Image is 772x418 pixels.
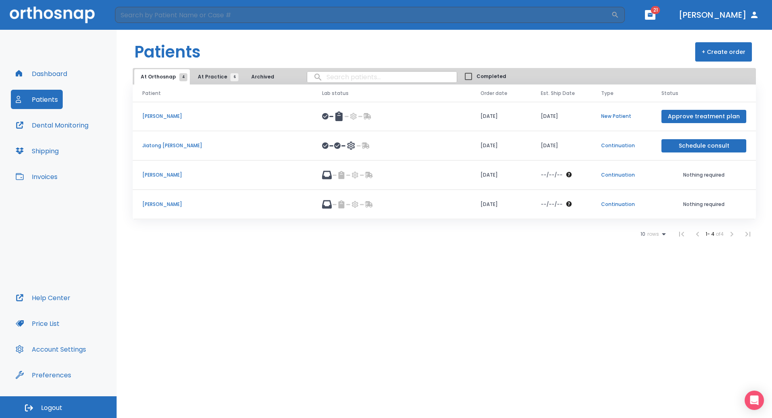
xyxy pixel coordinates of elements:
[661,139,746,152] button: Schedule consult
[141,73,183,80] span: At Orthosnap
[11,64,72,83] button: Dashboard
[142,142,303,149] p: Jiatong [PERSON_NAME]
[541,90,575,97] span: Est. Ship Date
[531,102,591,131] td: [DATE]
[661,90,678,97] span: Status
[115,7,611,23] input: Search by Patient Name or Case #
[11,340,91,359] button: Account Settings
[70,371,77,379] div: Tooltip anchor
[471,190,531,219] td: [DATE]
[601,113,642,120] p: New Patient
[601,142,642,149] p: Continuation
[641,231,645,237] span: 10
[142,90,161,97] span: Patient
[11,167,62,186] button: Invoices
[695,42,752,62] button: + Create order
[745,391,764,410] div: Open Intercom Messenger
[601,90,614,97] span: Type
[541,171,582,179] div: The date will be available after approving treatment plan
[661,201,746,208] p: Nothing required
[476,73,506,80] span: Completed
[142,201,303,208] p: [PERSON_NAME]
[11,288,75,307] button: Help Center
[651,6,660,14] span: 21
[716,231,724,237] span: of 4
[11,90,63,109] button: Patients
[11,314,64,333] button: Price List
[541,171,563,179] p: --/--/--
[142,171,303,179] p: [PERSON_NAME]
[531,131,591,161] td: [DATE]
[601,171,642,179] p: Continuation
[242,69,283,84] button: Archived
[675,8,762,22] button: [PERSON_NAME]
[134,69,284,84] div: tabs
[541,201,582,208] div: The date will be available after approving treatment plan
[471,161,531,190] td: [DATE]
[198,73,234,80] span: At Practice
[11,365,76,385] button: Preferences
[471,102,531,131] td: [DATE]
[541,201,563,208] p: --/--/--
[10,6,95,23] img: Orthosnap
[230,73,238,81] span: 6
[601,201,642,208] p: Continuation
[11,141,64,161] button: Shipping
[307,69,457,85] input: search
[322,90,349,97] span: Lab status
[134,40,201,64] h1: Patients
[41,404,62,412] span: Logout
[471,131,531,161] td: [DATE]
[645,231,659,237] span: rows
[11,115,93,135] button: Dental Monitoring
[179,73,187,81] span: 4
[142,113,303,120] p: [PERSON_NAME]
[480,90,507,97] span: Order date
[706,231,716,237] span: 1 - 4
[661,110,746,123] button: Approve treatment plan
[661,171,746,179] p: Nothing required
